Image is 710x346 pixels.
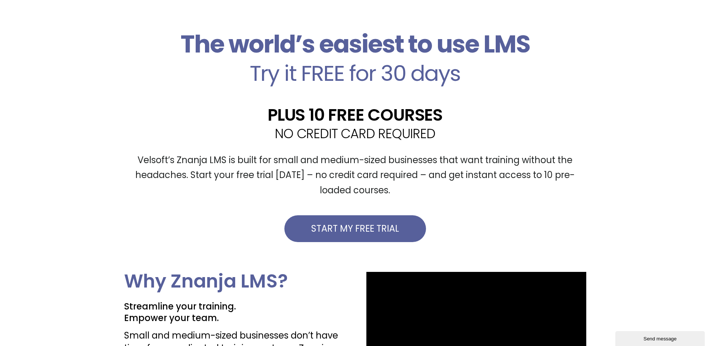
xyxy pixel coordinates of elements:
[124,127,586,140] h2: NO CREDIT CARD REQUIRED
[311,224,399,233] span: START MY FREE TRIAL
[124,30,586,59] h2: The world’s easiest to use LMS
[124,301,344,324] h2: Streamline your training. Empower your team.
[124,107,586,123] h2: PLUS 10 FREE COURSES
[124,63,586,84] h2: Try it FREE for 30 days
[124,272,344,291] h2: Why Znanja LMS?
[124,153,586,198] p: Velsoft’s Znanja LMS is built for small and medium-sized businesses that want training without th...
[615,330,706,346] iframe: chat widget
[284,215,426,242] a: START MY FREE TRIAL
